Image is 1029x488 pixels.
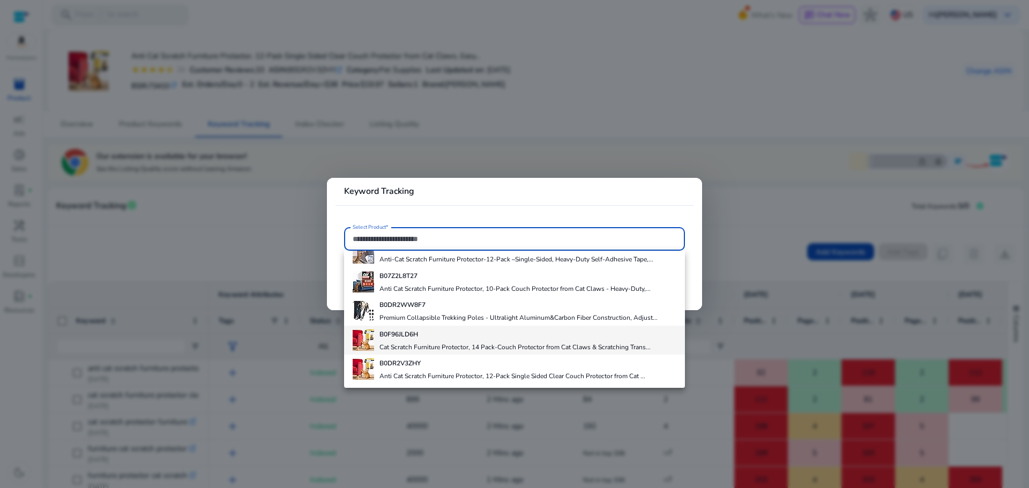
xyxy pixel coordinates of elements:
img: 51Y7-d3P+AL._AC_US40_.jpg [353,358,374,380]
b: B0DR2V3ZHY [379,359,421,367]
img: 519mNQ41L4L._AC_US40_.jpg [353,329,374,351]
mat-label: Select Product* [353,223,389,231]
h4: Anti-Cat Scratch Furniture Protector-12-Pack –Single-Sided, Heavy-Duty Self-Adhesive Tape,... [379,255,653,264]
b: B0F96JLD6H [379,330,418,339]
b: Keyword Tracking [344,185,414,197]
b: B07Z2L8T27 [379,272,417,280]
h4: Cat Scratch Furniture Protector, 14 Pack-Couch Protector from Cat Claws & Scratching Trans... [379,343,651,351]
h4: Anti Cat Scratch Furniture Protector, 12-Pack Single Sided Clear Couch Protector from Cat ... [379,372,645,380]
h4: Premium Collapsible Trekking Poles - Ultralight Aluminum&Carbon Fiber Construction, Adjust... [379,313,658,322]
h4: Anti Cat Scratch Furniture Protector, 10-Pack Couch Protector from Cat Claws - Heavy-Duty,... [379,284,651,293]
img: 51eJwYiVJfL._AC_US40_.jpg [353,271,374,292]
b: B0DR2WW8F7 [379,301,426,309]
img: 51vAskplt4L._AC_US40_.jpg [353,300,374,321]
img: 51aU1AiGgsL._AC_US40_.jpg [353,242,374,264]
